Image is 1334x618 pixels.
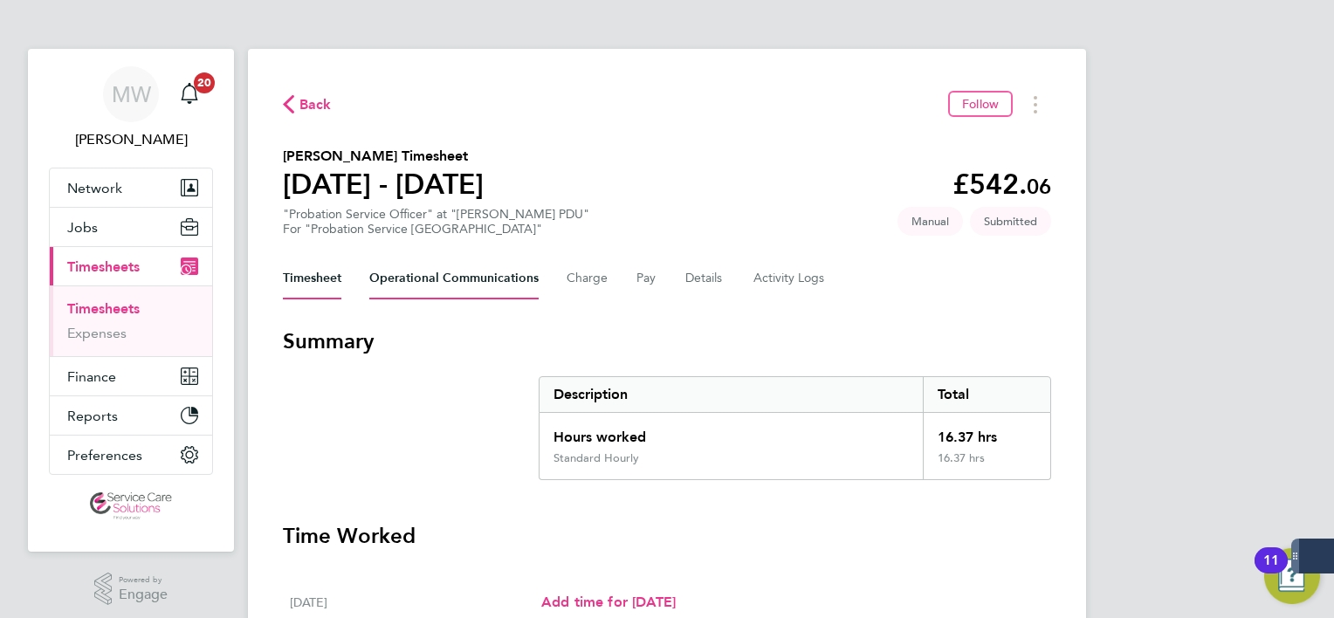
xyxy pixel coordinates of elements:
button: Details [685,257,725,299]
button: Charge [567,257,609,299]
span: This timesheet was manually created. [897,207,963,236]
button: Timesheets [50,247,212,285]
h3: Time Worked [283,522,1051,550]
button: Operational Communications [369,257,539,299]
div: 16.37 hrs [923,413,1050,451]
div: Description [540,377,923,412]
span: 20 [194,72,215,93]
button: Back [283,93,332,115]
app-decimal: £542. [952,168,1051,201]
div: Standard Hourly [554,451,639,465]
span: Network [67,180,122,196]
button: Timesheet [283,257,341,299]
button: Open Resource Center, 11 new notifications [1264,548,1320,604]
button: Jobs [50,208,212,246]
span: Reports [67,408,118,424]
button: Preferences [50,436,212,474]
span: MW [112,83,151,106]
h2: [PERSON_NAME] Timesheet [283,146,484,167]
nav: Main navigation [28,49,234,552]
a: Timesheets [67,300,140,317]
button: Finance [50,357,212,395]
h3: Summary [283,327,1051,355]
a: MW[PERSON_NAME] [49,66,213,150]
span: Follow [962,96,999,112]
div: Summary [539,376,1051,480]
span: Add time for [DATE] [541,594,676,610]
button: Network [50,168,212,207]
span: Finance [67,368,116,385]
div: Total [923,377,1050,412]
span: Back [299,94,332,115]
a: 20 [172,66,207,122]
span: Engage [119,587,168,602]
button: Follow [948,91,1013,117]
a: Add time for [DATE] [541,592,676,613]
button: Reports [50,396,212,435]
div: [DATE] [290,592,541,613]
span: This timesheet is Submitted. [970,207,1051,236]
div: For "Probation Service [GEOGRAPHIC_DATA]" [283,222,589,237]
span: 06 [1027,174,1051,199]
span: Jobs [67,219,98,236]
a: Go to home page [49,492,213,520]
button: Pay [636,257,657,299]
div: Timesheets [50,285,212,356]
div: Hours worked [540,413,923,451]
a: Powered byEngage [94,573,168,606]
a: Expenses [67,325,127,341]
div: "Probation Service Officer" at "[PERSON_NAME] PDU" [283,207,589,237]
div: 11 [1263,560,1279,583]
span: Timesheets [67,258,140,275]
button: Activity Logs [753,257,827,299]
button: Timesheets Menu [1020,91,1051,118]
img: servicecare-logo-retina.png [90,492,172,520]
span: Mark White [49,129,213,150]
div: 16.37 hrs [923,451,1050,479]
span: Powered by [119,573,168,587]
span: Preferences [67,447,142,463]
h1: [DATE] - [DATE] [283,167,484,202]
